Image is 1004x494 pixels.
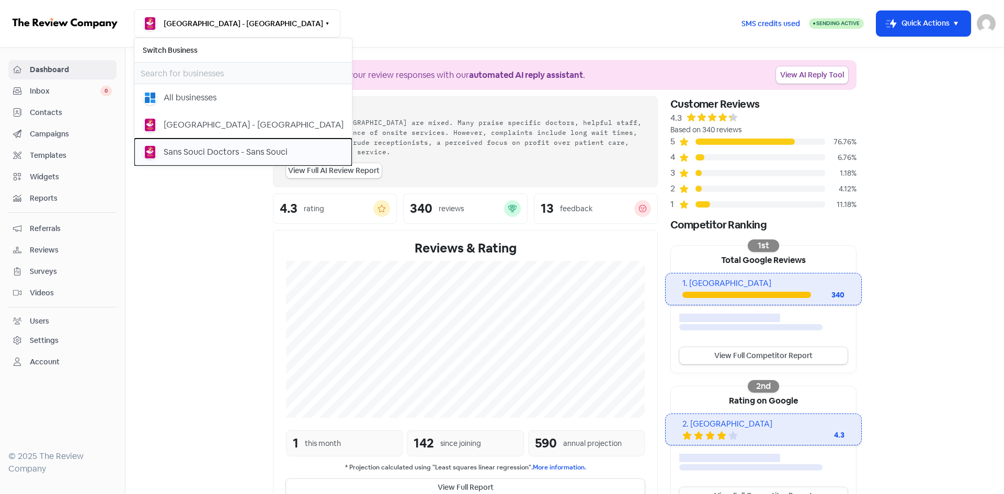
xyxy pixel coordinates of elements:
a: Sending Active [809,17,864,30]
a: Surveys [8,262,117,281]
div: 4.3 [803,430,845,441]
div: 4.3 [280,202,298,215]
a: Templates [8,146,117,165]
div: reviews [439,203,464,214]
a: Inbox 0 [8,82,117,101]
div: 3 [670,167,679,179]
span: Widgets [30,171,112,182]
input: Search for businesses [134,63,352,84]
a: Contacts [8,103,117,122]
div: Account [30,357,60,367]
a: Referrals [8,219,117,238]
span: Contacts [30,107,112,118]
a: Settings [8,331,117,350]
div: Rating on Google [671,386,856,413]
div: Users [30,316,49,327]
span: Sending Active [816,20,860,27]
div: annual projection [563,438,622,449]
div: © 2025 The Review Company [8,450,117,475]
span: Surveys [30,266,112,277]
div: 1.18% [825,168,857,179]
div: 4 [670,151,679,164]
div: 1 [293,434,299,453]
div: 2 [670,182,679,195]
div: Based on 340 reviews [670,124,857,135]
div: 4.3 [670,112,682,124]
a: SMS credits used [733,17,809,28]
div: 4.12% [825,183,857,194]
a: More information. [533,463,586,472]
button: Quick Actions [876,11,971,36]
div: feedback [560,203,592,214]
div: 2. [GEOGRAPHIC_DATA] [682,418,844,430]
div: All businesses [164,91,216,104]
a: View AI Reply Tool [776,66,848,84]
div: Competitor Ranking [670,217,857,233]
a: Account [8,352,117,372]
div: 76.76% [825,136,857,147]
button: [GEOGRAPHIC_DATA] - [GEOGRAPHIC_DATA] [134,9,340,38]
span: Dashboard [30,64,112,75]
a: Campaigns [8,124,117,144]
div: 1. [GEOGRAPHIC_DATA] [682,278,844,290]
div: 340 [811,290,845,301]
button: [GEOGRAPHIC_DATA] - [GEOGRAPHIC_DATA] [134,111,352,139]
a: Users [8,312,117,331]
span: Reviews [30,245,112,256]
div: Total Google Reviews [671,246,856,273]
div: since joining [440,438,481,449]
div: Reviews for [GEOGRAPHIC_DATA] are mixed. Many praise specific doctors, helpful staff, and the con... [286,118,645,157]
span: Referrals [30,223,112,234]
a: Widgets [8,167,117,187]
a: 13feedback [534,193,658,224]
div: 11.18% [825,199,857,210]
span: SMS credits used [741,18,800,29]
div: 2nd [748,380,779,393]
div: 1 [670,198,679,211]
div: 13 [541,202,554,215]
img: User [977,14,996,33]
a: View Full AI Review Report [286,163,382,178]
span: Templates [30,150,112,161]
div: Settings [30,335,59,346]
a: Reports [8,189,117,208]
div: 590 [535,434,557,453]
a: View Full Competitor Report [679,347,848,364]
div: 340 [410,202,432,215]
div: Sans Souci Doctors - Sans Souci [164,146,288,158]
div: 1st [748,239,779,252]
div: Streamline your review responses with our . [305,69,585,82]
div: 5 [670,135,679,148]
div: 142 [414,434,434,453]
h6: Switch Business [134,38,352,62]
div: rating [304,203,324,214]
a: 4.3rating [273,193,397,224]
span: 0 [100,86,112,96]
a: 340reviews [403,193,527,224]
div: this month [305,438,341,449]
span: Videos [30,288,112,298]
span: Campaigns [30,129,112,140]
button: Sans Souci Doctors - Sans Souci [134,139,352,166]
small: * Projection calculated using "Least squares linear regression". [286,463,645,473]
div: Reviews & Rating [286,239,645,258]
div: [GEOGRAPHIC_DATA] - [GEOGRAPHIC_DATA] [164,119,344,131]
a: Videos [8,283,117,303]
span: Reports [30,193,112,204]
a: Dashboard [8,60,117,79]
div: 6.76% [825,152,857,163]
a: Reviews [8,240,117,260]
b: automated AI reply assistant [469,70,583,81]
div: Customer Reviews [670,96,857,112]
span: Inbox [30,86,100,97]
button: All businesses [134,84,352,111]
